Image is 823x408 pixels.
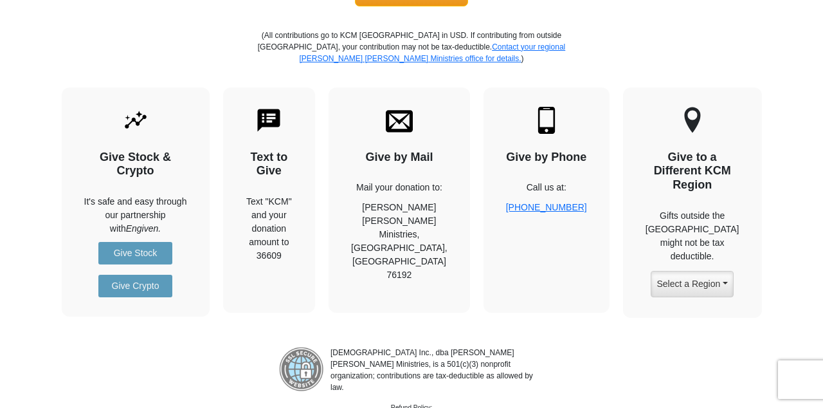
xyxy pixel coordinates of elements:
h4: Give to a Different KCM Region [646,151,739,192]
a: Contact your regional [PERSON_NAME] [PERSON_NAME] Ministries office for details. [299,42,565,63]
i: Engiven. [126,223,161,234]
a: Give Stock [98,242,172,264]
img: text-to-give.svg [255,107,282,134]
h4: Give by Mail [351,151,448,165]
h4: Text to Give [246,151,293,178]
a: Give Crypto [98,275,172,297]
p: Gifts outside the [GEOGRAPHIC_DATA] might not be tax deductible. [646,209,739,263]
h4: Give by Phone [506,151,587,165]
h4: Give Stock & Crypto [84,151,187,178]
img: mobile.svg [533,107,560,134]
p: Mail your donation to: [351,181,448,194]
p: Call us at: [506,181,587,194]
div: Text "KCM" and your donation amount to 36609 [246,195,293,263]
button: Select a Region [651,271,733,297]
img: other-region [683,107,701,134]
img: refund-policy [279,347,324,392]
a: [PHONE_NUMBER] [506,202,587,212]
p: It's safe and easy through our partnership with [84,195,187,236]
p: [PERSON_NAME] [PERSON_NAME] Ministries, [GEOGRAPHIC_DATA], [GEOGRAPHIC_DATA] 76192 [351,201,448,282]
p: (All contributions go to KCM [GEOGRAPHIC_DATA] in USD. If contributing from outside [GEOGRAPHIC_D... [257,30,566,88]
img: envelope.svg [386,107,413,134]
img: give-by-stock.svg [122,107,149,134]
p: [DEMOGRAPHIC_DATA] Inc., dba [PERSON_NAME] [PERSON_NAME] Ministries, is a 501(c)(3) nonprofit org... [324,347,544,393]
